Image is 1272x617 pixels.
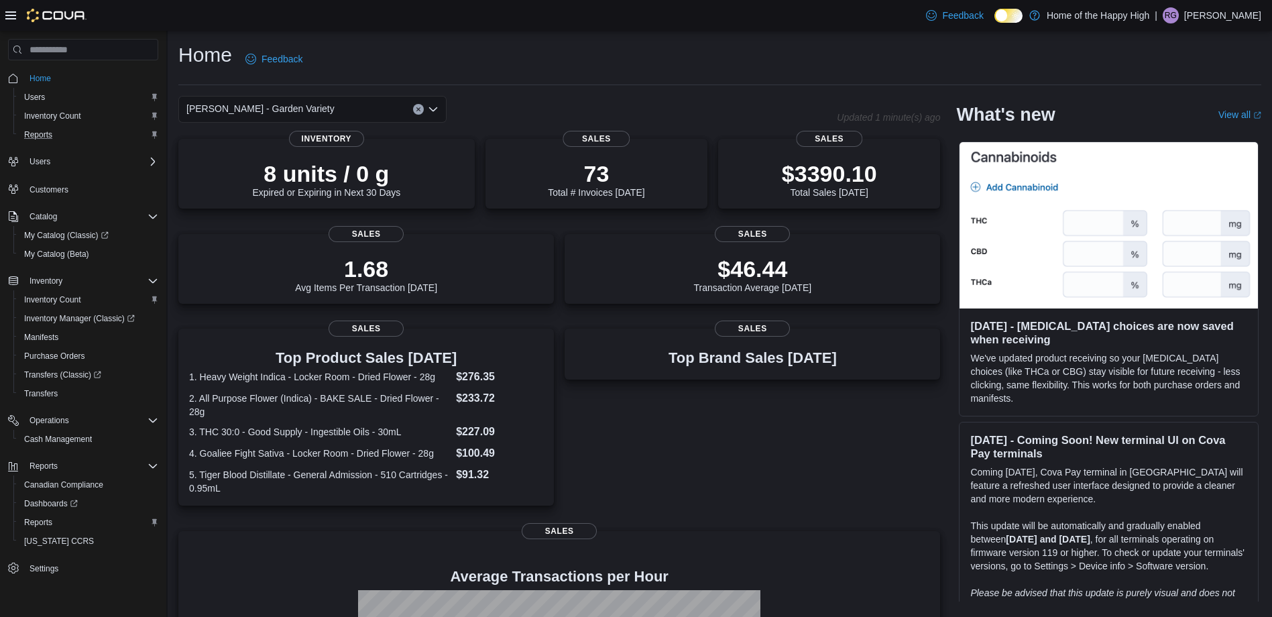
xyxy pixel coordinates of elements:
[27,9,86,22] img: Cova
[189,392,451,418] dt: 2. All Purpose Flower (Indica) - BAKE SALE - Dried Flower - 28g
[837,112,940,123] p: Updated 1 minute(s) ago
[252,160,400,198] div: Expired or Expiring in Next 30 Days
[456,467,543,483] dd: $91.32
[1047,7,1149,23] p: Home of the Happy High
[189,569,929,585] h4: Average Transactions per Hour
[956,104,1055,125] h2: What's new
[3,68,164,88] button: Home
[24,70,56,87] a: Home
[262,52,302,66] span: Feedback
[19,348,91,364] a: Purchase Orders
[24,182,74,198] a: Customers
[30,156,50,167] span: Users
[24,412,74,429] button: Operations
[456,424,543,440] dd: $227.09
[329,321,404,337] span: Sales
[3,411,164,430] button: Operations
[30,563,58,574] span: Settings
[669,350,837,366] h3: Top Brand Sales [DATE]
[24,351,85,361] span: Purchase Orders
[8,63,158,612] nav: Complex example
[3,179,164,199] button: Customers
[13,328,164,347] button: Manifests
[24,370,101,380] span: Transfers (Classic)
[13,532,164,551] button: [US_STATE] CCRS
[30,276,62,286] span: Inventory
[24,536,94,547] span: [US_STATE] CCRS
[970,351,1247,405] p: We've updated product receiving so your [MEDICAL_DATA] choices (like THCa or CBG) stay visible fo...
[24,154,158,170] span: Users
[189,370,451,384] dt: 1. Heavy Weight Indica - Locker Room - Dried Flower - 28g
[240,46,308,72] a: Feedback
[942,9,983,22] span: Feedback
[563,131,630,147] span: Sales
[189,425,451,439] dt: 3. THC 30:0 - Good Supply - Ingestible Oils - 30mL
[295,256,437,293] div: Avg Items Per Transaction [DATE]
[19,386,158,402] span: Transfers
[1184,7,1261,23] p: [PERSON_NAME]
[19,533,158,549] span: Washington CCRS
[19,246,95,262] a: My Catalog (Beta)
[24,209,158,225] span: Catalog
[13,107,164,125] button: Inventory Count
[252,160,400,187] p: 8 units / 0 g
[994,9,1023,23] input: Dark Mode
[24,154,56,170] button: Users
[24,434,92,445] span: Cash Management
[3,207,164,226] button: Catalog
[24,560,158,577] span: Settings
[24,332,58,343] span: Manifests
[24,230,109,241] span: My Catalog (Classic)
[24,561,64,577] a: Settings
[970,519,1247,573] p: This update will be automatically and gradually enabled between , for all terminals operating on ...
[189,350,543,366] h3: Top Product Sales [DATE]
[19,329,158,345] span: Manifests
[1218,109,1261,120] a: View allExternal link
[19,108,86,124] a: Inventory Count
[19,89,50,105] a: Users
[456,369,543,385] dd: $276.35
[30,461,58,471] span: Reports
[24,480,103,490] span: Canadian Compliance
[13,290,164,309] button: Inventory Count
[3,457,164,475] button: Reports
[19,311,158,327] span: Inventory Manager (Classic)
[456,390,543,406] dd: $233.72
[1253,111,1261,119] svg: External link
[970,433,1247,460] h3: [DATE] - Coming Soon! New terminal UI on Cova Pay terminals
[24,129,52,140] span: Reports
[24,273,68,289] button: Inventory
[19,496,158,512] span: Dashboards
[19,292,158,308] span: Inventory Count
[24,209,62,225] button: Catalog
[19,431,97,447] a: Cash Management
[13,384,164,403] button: Transfers
[548,160,644,187] p: 73
[24,458,158,474] span: Reports
[30,415,69,426] span: Operations
[19,227,158,243] span: My Catalog (Classic)
[19,386,63,402] a: Transfers
[13,430,164,449] button: Cash Management
[694,256,812,282] p: $46.44
[13,513,164,532] button: Reports
[24,313,135,324] span: Inventory Manager (Classic)
[13,475,164,494] button: Canadian Compliance
[19,431,158,447] span: Cash Management
[24,111,81,121] span: Inventory Count
[19,246,158,262] span: My Catalog (Beta)
[13,245,164,264] button: My Catalog (Beta)
[186,101,335,117] span: [PERSON_NAME] - Garden Variety
[24,249,89,260] span: My Catalog (Beta)
[3,152,164,171] button: Users
[1006,534,1090,545] strong: [DATE] and [DATE]
[19,127,58,143] a: Reports
[715,321,790,337] span: Sales
[19,329,64,345] a: Manifests
[782,160,877,187] p: $3390.10
[289,131,364,147] span: Inventory
[24,92,45,103] span: Users
[329,226,404,242] span: Sales
[19,108,158,124] span: Inventory Count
